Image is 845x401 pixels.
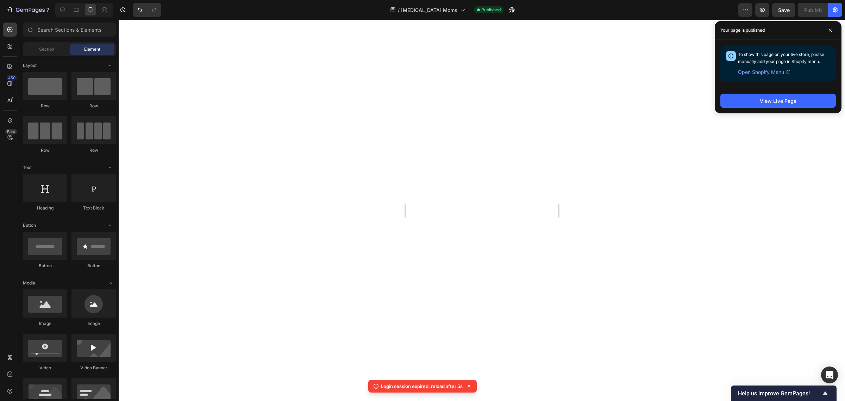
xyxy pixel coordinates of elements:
[105,277,116,289] span: Toggle open
[798,3,828,17] button: Publish
[23,280,35,286] span: Media
[71,263,116,269] div: Button
[720,94,836,108] button: View Live Page
[738,390,821,397] span: Help us improve GemPages!
[738,52,824,64] span: To show this page on your live store, please manually add your page in Shopify menu.
[398,6,400,14] span: /
[5,129,17,134] div: Beta
[23,147,67,153] div: Row
[804,6,822,14] div: Publish
[406,20,558,401] iframe: Design area
[133,3,161,17] div: Undo/Redo
[23,222,36,228] span: Button
[105,162,116,173] span: Toggle open
[772,3,795,17] button: Save
[84,46,100,52] span: Element
[71,147,116,153] div: Row
[381,383,463,390] p: Login session expired, reload after 5s
[821,366,838,383] div: Open Intercom Messenger
[7,75,17,81] div: 450
[778,7,790,13] span: Save
[23,23,116,37] input: Search Sections & Elements
[39,46,54,52] span: Section
[23,320,67,327] div: Image
[23,62,37,69] span: Layout
[720,27,765,34] p: Your page is published
[760,97,796,105] div: View Live Page
[23,205,67,211] div: Heading
[71,205,116,211] div: Text Block
[71,103,116,109] div: Row
[23,365,67,371] div: Video
[71,320,116,327] div: Image
[46,6,49,14] p: 7
[105,220,116,231] span: Toggle open
[23,263,67,269] div: Button
[23,103,67,109] div: Row
[401,6,457,14] span: [MEDICAL_DATA] Moms
[71,365,116,371] div: Video Banner
[105,60,116,71] span: Toggle open
[23,164,32,171] span: Text
[738,389,830,397] button: Show survey - Help us improve GemPages!
[738,68,784,76] span: Open Shopify Menu
[481,7,501,13] span: Published
[3,3,52,17] button: 7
